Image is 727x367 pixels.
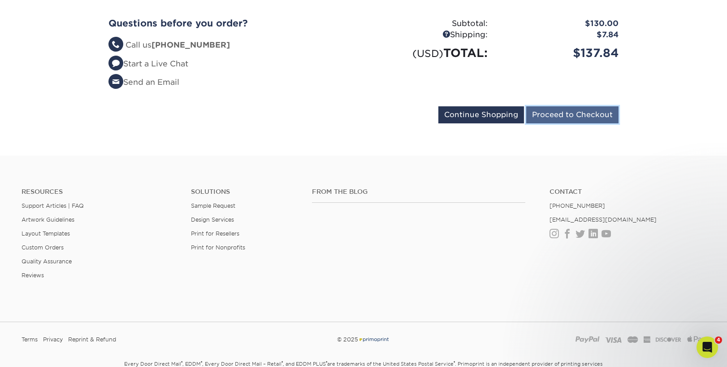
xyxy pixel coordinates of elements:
[697,336,718,358] iframe: Intercom live chat
[412,48,443,59] small: (USD)
[22,272,44,279] a: Reviews
[715,336,722,344] span: 4
[363,44,494,61] div: TOTAL:
[181,360,182,365] sup: ®
[494,29,625,41] div: $7.84
[22,244,64,251] a: Custom Orders
[22,333,38,346] a: Terms
[312,188,525,196] h4: From the Blog
[108,78,179,87] a: Send an Email
[438,106,524,123] input: Continue Shopping
[494,18,625,30] div: $130.00
[247,333,480,346] div: © 2025
[108,18,357,29] h2: Questions before you order?
[201,360,202,365] sup: ®
[363,18,494,30] div: Subtotal:
[550,202,605,209] a: [PHONE_NUMBER]
[191,244,245,251] a: Print for Nonprofits
[494,44,625,61] div: $137.84
[108,39,357,51] li: Call us
[68,333,116,346] a: Reprint & Refund
[191,230,239,237] a: Print for Resellers
[22,216,74,223] a: Artwork Guidelines
[108,59,188,68] a: Start a Live Chat
[550,216,657,223] a: [EMAIL_ADDRESS][DOMAIN_NAME]
[550,188,705,196] a: Contact
[454,360,455,365] sup: ®
[191,216,234,223] a: Design Services
[151,40,230,49] strong: [PHONE_NUMBER]
[326,360,327,365] sup: ®
[22,230,70,237] a: Layout Templates
[358,336,389,343] img: Primoprint
[191,188,299,196] h4: Solutions
[363,29,494,41] div: Shipping:
[22,202,84,209] a: Support Articles | FAQ
[526,106,619,123] input: Proceed to Checkout
[281,360,283,365] sup: ®
[2,340,76,364] iframe: Google Customer Reviews
[22,258,72,265] a: Quality Assurance
[22,188,177,196] h4: Resources
[191,202,235,209] a: Sample Request
[43,333,63,346] a: Privacy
